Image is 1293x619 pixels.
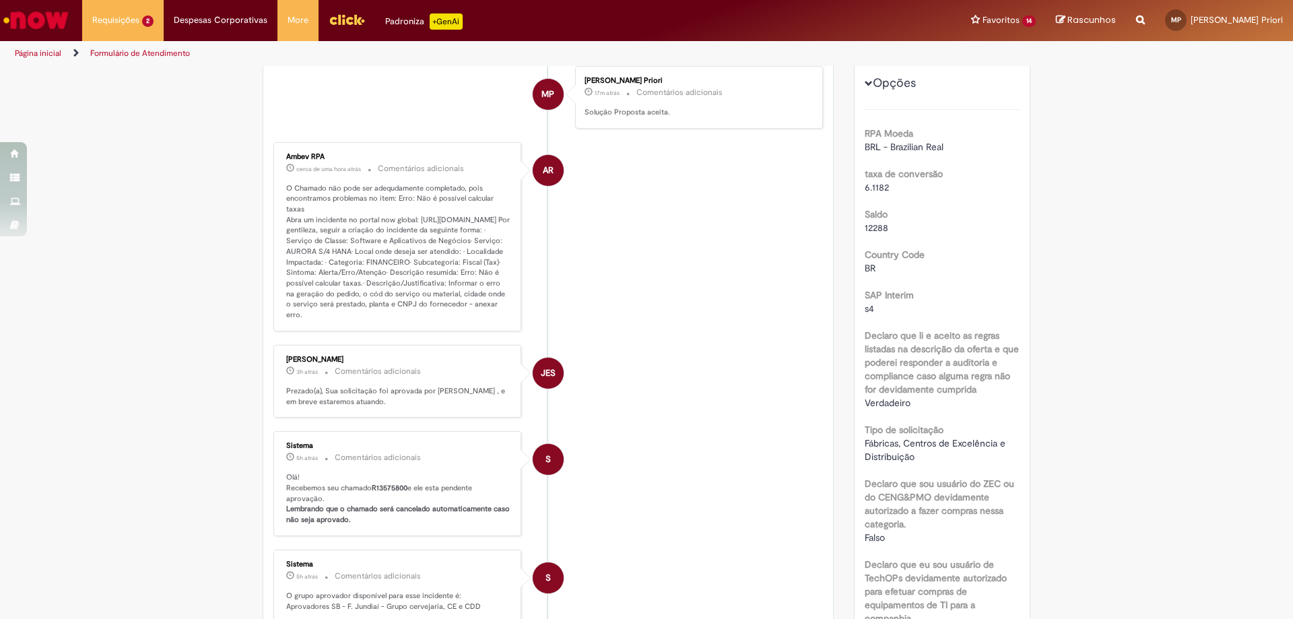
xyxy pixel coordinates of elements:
time: 29/09/2025 10:39:34 [296,454,318,462]
time: 29/09/2025 10:39:30 [296,573,318,581]
span: Fábricas, Centros de Excelência e Distribuição [865,437,1008,463]
span: BR [865,262,875,274]
b: Declaro que sou usuário do ZEC ou do CENG&PMO devidamente autorizado a fazer compras nessa catego... [865,478,1014,530]
time: 29/09/2025 15:03:56 [595,89,620,97]
div: Padroniza [385,13,463,30]
b: taxa de conversão [865,168,943,180]
p: Prezado(a), Sua solicitação foi aprovada por [PERSON_NAME] , e em breve estaremos atuando. [286,386,510,407]
img: ServiceNow [1,7,71,34]
span: s4 [865,302,874,315]
b: Declaro que li e aceito as regras listadas na descrição da oferta e que poderei responder a audit... [865,329,1019,395]
time: 29/09/2025 12:25:09 [296,368,318,376]
span: MP [541,78,554,110]
small: Comentários adicionais [335,366,421,377]
span: 5h atrás [296,573,318,581]
span: AR [543,154,554,187]
span: MP [1171,15,1181,24]
span: Verdadeiro [865,397,910,409]
span: More [288,13,308,27]
span: 14 [1022,15,1036,27]
small: Comentários adicionais [378,163,464,174]
span: 6.1182 [865,181,889,193]
small: Comentários adicionais [335,571,421,582]
small: Comentários adicionais [335,452,421,463]
b: Lembrando que o chamado será cancelado automaticamente caso não seja aprovado. [286,504,512,525]
span: 5h atrás [296,454,318,462]
img: click_logo_yellow_360x200.png [329,9,365,30]
div: [PERSON_NAME] Priori [585,77,809,85]
b: R13575800 [372,483,407,493]
p: Solução Proposta aceita. [585,107,809,118]
small: Comentários adicionais [636,87,723,98]
a: Rascunhos [1056,14,1116,27]
span: S [545,443,551,476]
div: Sistema [286,560,510,568]
ul: Trilhas de página [10,41,852,66]
span: [PERSON_NAME] Priori [1191,14,1283,26]
a: Formulário de Atendimento [90,48,190,59]
b: SAP Interim [865,289,914,301]
span: Despesas Corporativas [174,13,267,27]
div: Matheus Silva Priori [533,79,564,110]
div: Sistema [286,442,510,450]
div: System [533,562,564,593]
b: RPA Moeda [865,127,913,139]
span: Favoritos [983,13,1020,27]
span: 3h atrás [296,368,318,376]
span: 12288 [865,222,888,234]
span: JES [541,357,556,389]
p: O grupo aprovador disponível para esse incidente é: Aprovadores SB - F. Jundiaí - Grupo cervejari... [286,591,510,612]
b: Country Code [865,249,925,261]
div: Ambev RPA [286,153,510,161]
a: Página inicial [15,48,61,59]
time: 29/09/2025 14:23:33 [296,165,361,173]
div: Ambev RPA [533,155,564,186]
span: cerca de uma hora atrás [296,165,361,173]
span: Rascunhos [1067,13,1116,26]
p: +GenAi [430,13,463,30]
div: Joao Emanuel Santos Andrade [533,358,564,389]
span: 17m atrás [595,89,620,97]
p: O Chamado não pode ser adequdamente completado, pois encontramos problemas no item: Erro: Não é p... [286,183,510,321]
p: Olá! Recebemos seu chamado e ele esta pendente aprovação. [286,472,510,525]
div: System [533,444,564,475]
span: S [545,562,551,594]
span: BRL - Brazilian Real [865,141,943,153]
span: Requisições [92,13,139,27]
b: Saldo [865,208,888,220]
b: Tipo de solicitação [865,424,943,436]
div: [PERSON_NAME] [286,356,510,364]
span: 2 [142,15,154,27]
span: Falso [865,531,885,544]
